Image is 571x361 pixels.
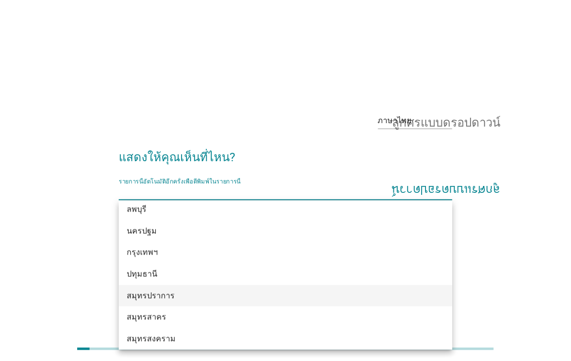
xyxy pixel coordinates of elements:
[392,115,500,127] font: ลูกศรแบบดรอปดาวน์
[119,150,235,164] font: แสดงให้คุณเห็นที่ไหน?
[127,270,157,279] font: ปทุมธานี
[378,116,412,125] font: ภาษาไทย
[127,205,146,214] font: ลพบุรี
[127,226,157,236] font: นครปฐม
[127,248,158,257] font: กรุงเทพฯ
[392,186,500,198] font: ลูกศรแบบดรอปดาวน์
[127,291,175,301] font: สมุทรปราการ
[119,184,438,200] input: รายการนี้อัตโนมัติอีกครั้งเพื่อตีพิมพ์ในรายการนี้
[127,313,166,322] font: สมุทรสาคร
[127,334,176,344] font: สมุทรสงคราม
